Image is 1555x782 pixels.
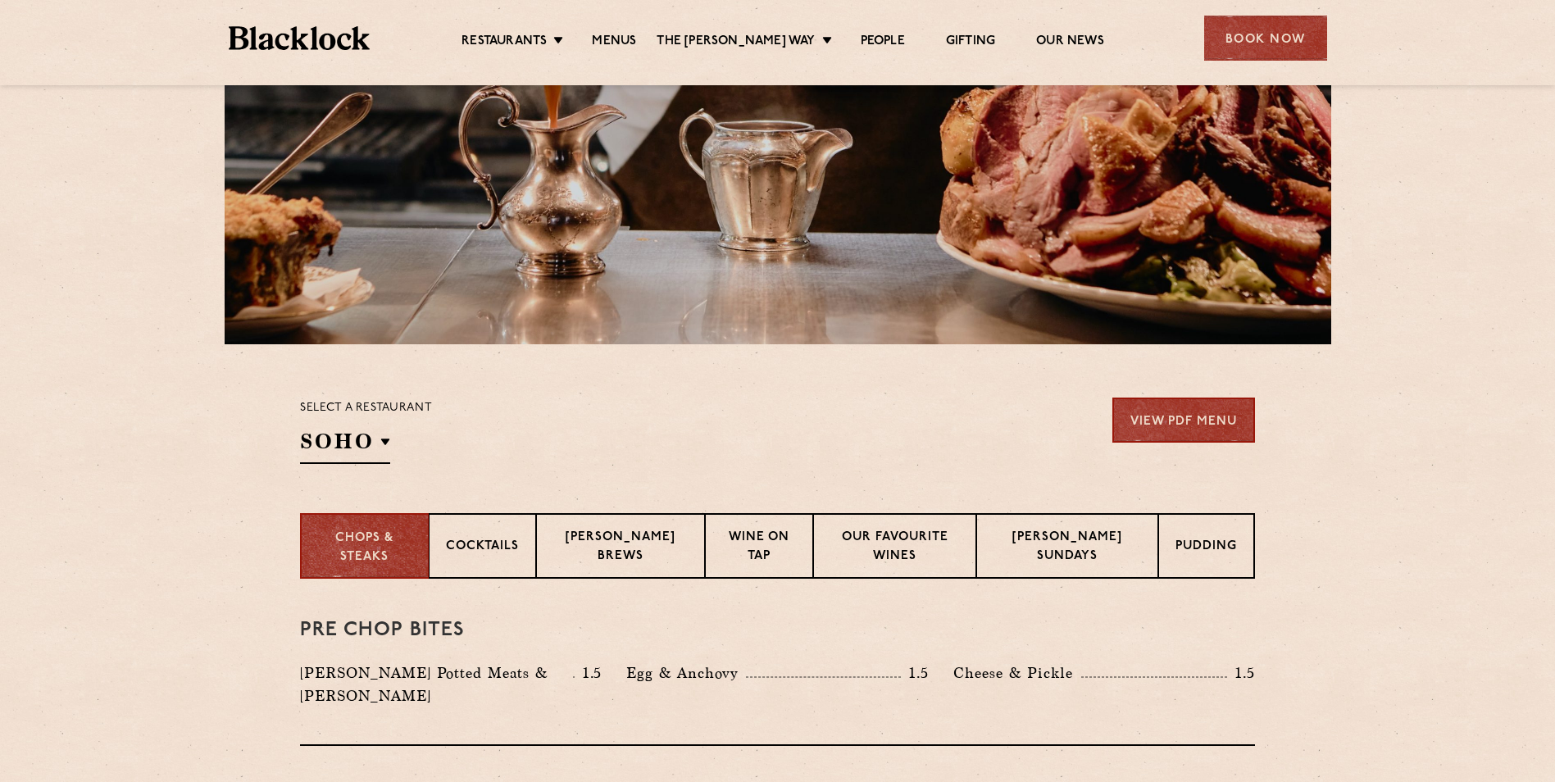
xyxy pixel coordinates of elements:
p: [PERSON_NAME] Sundays [993,529,1141,567]
a: Menus [592,34,636,52]
a: Restaurants [461,34,547,52]
p: Pudding [1175,538,1237,558]
p: 1.5 [901,662,929,684]
p: [PERSON_NAME] Potted Meats & [PERSON_NAME] [300,662,573,707]
p: Select a restaurant [300,398,432,419]
h3: Pre Chop Bites [300,620,1255,641]
p: 1.5 [575,662,602,684]
p: Our favourite wines [830,529,960,567]
p: Chops & Steaks [318,530,411,566]
div: Book Now [1204,16,1327,61]
p: 1.5 [1227,662,1255,684]
p: Egg & Anchovy [626,662,746,684]
a: View PDF Menu [1112,398,1255,443]
a: The [PERSON_NAME] Way [657,34,815,52]
a: Gifting [946,34,995,52]
p: Wine on Tap [722,529,795,567]
h2: SOHO [300,427,390,464]
p: [PERSON_NAME] Brews [553,529,688,567]
p: Cheese & Pickle [953,662,1081,684]
a: People [861,34,905,52]
img: BL_Textured_Logo-footer-cropped.svg [229,26,371,50]
p: Cocktails [446,538,519,558]
a: Our News [1036,34,1104,52]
